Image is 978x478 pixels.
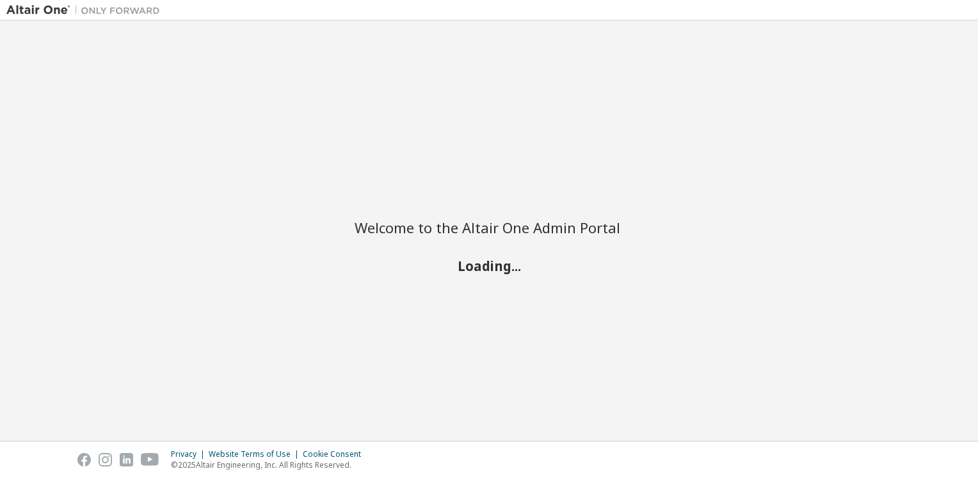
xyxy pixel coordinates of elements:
[355,218,623,236] h2: Welcome to the Altair One Admin Portal
[120,453,133,466] img: linkedin.svg
[209,449,303,459] div: Website Terms of Use
[141,453,159,466] img: youtube.svg
[6,4,166,17] img: Altair One
[355,258,623,274] h2: Loading...
[171,459,369,470] p: © 2025 Altair Engineering, Inc. All Rights Reserved.
[303,449,369,459] div: Cookie Consent
[171,449,209,459] div: Privacy
[99,453,112,466] img: instagram.svg
[77,453,91,466] img: facebook.svg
